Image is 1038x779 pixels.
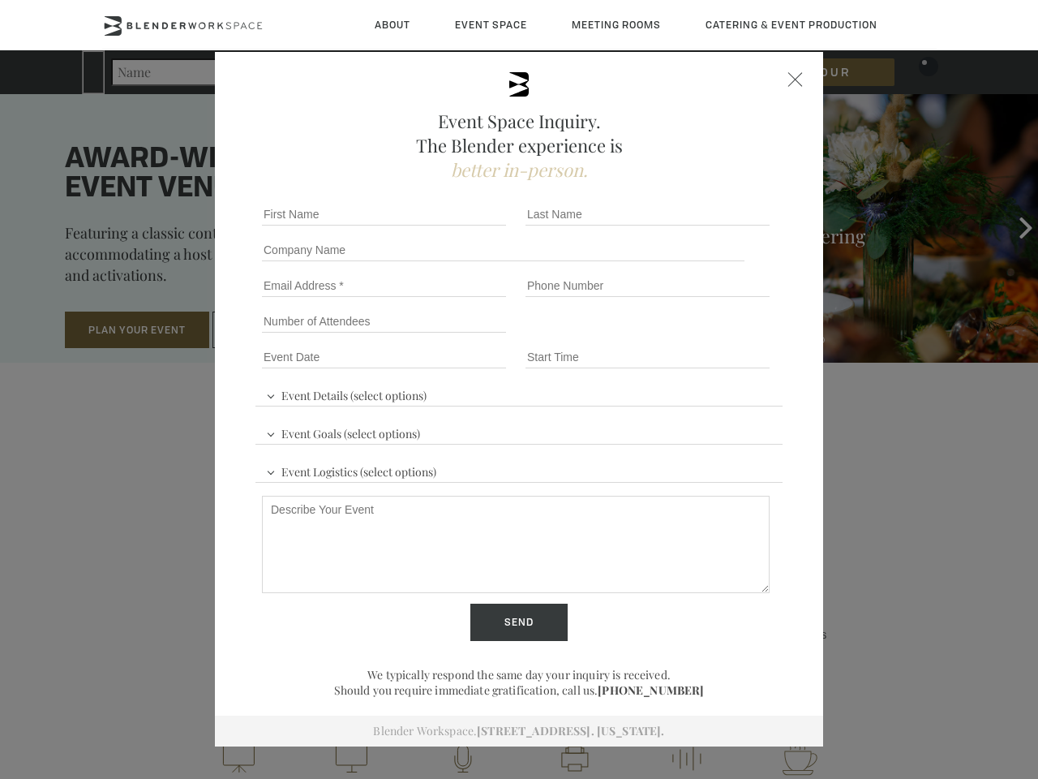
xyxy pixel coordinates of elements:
input: Event Date [262,346,506,368]
input: Phone Number [525,274,770,297]
span: Event Logistics (select options) [262,458,440,482]
input: Email Address * [262,274,506,297]
h2: Event Space Inquiry. The Blender experience is [255,109,783,182]
p: We typically respond the same day your inquiry is received. [255,667,783,682]
input: First Name [262,203,506,226]
input: Start Time [525,346,770,368]
span: better in-person. [451,157,588,182]
a: [STREET_ADDRESS]. [US_STATE]. [477,723,664,738]
span: Event Goals (select options) [262,420,424,444]
input: Last Name [525,203,770,226]
p: Should you require immediate gratification, call us. [255,682,783,698]
input: Send [470,604,568,641]
span: Event Details (select options) [262,381,431,406]
input: Company Name [262,239,744,261]
div: Blender Workspace. [215,716,823,747]
a: [PHONE_NUMBER] [598,682,704,698]
input: Number of Attendees [262,310,506,333]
